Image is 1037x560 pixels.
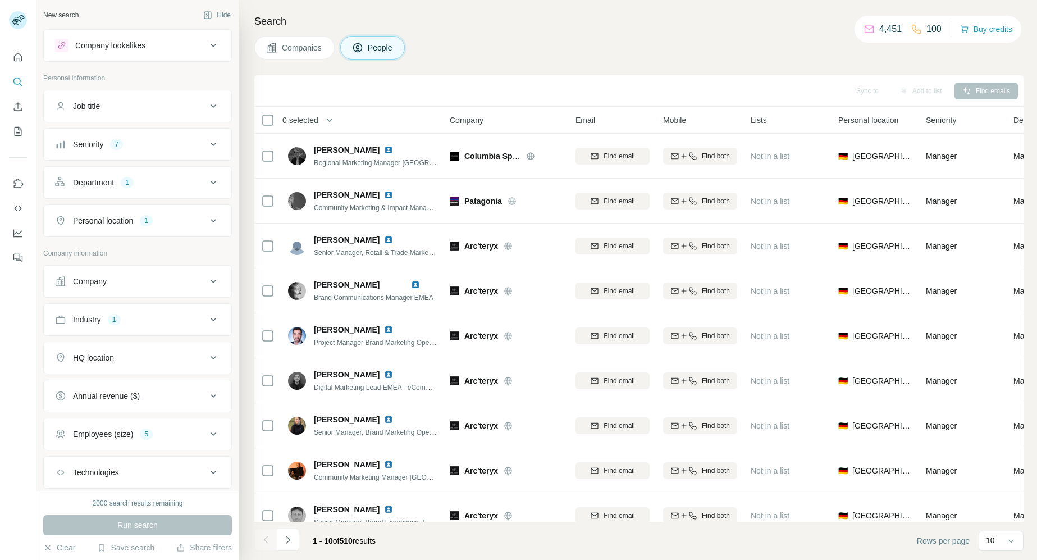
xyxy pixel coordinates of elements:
span: Patagonia [464,195,502,207]
img: Logo of Arc'teryx [450,376,459,385]
button: Save search [97,542,154,553]
div: Annual revenue ($) [73,390,140,402]
div: 1 [121,177,134,188]
span: [PERSON_NAME] [314,414,380,425]
button: Find email [575,327,650,344]
img: LinkedIn logo [384,415,393,424]
img: LinkedIn logo [384,370,393,379]
span: Arc'teryx [464,285,498,297]
button: Find email [575,507,650,524]
span: Not in a list [751,511,789,520]
button: Find both [663,148,737,165]
div: 5 [140,429,153,439]
span: Manager [926,376,957,385]
div: Employees (size) [73,429,133,440]
div: 1 [108,315,121,325]
span: Find email [604,241,634,251]
button: My lists [9,121,27,142]
span: [PERSON_NAME] [314,459,380,470]
button: Find both [663,327,737,344]
span: Find both [702,511,730,521]
span: Not in a list [751,197,789,206]
p: 4,451 [879,22,902,36]
button: Find email [575,283,650,299]
span: results [313,536,376,545]
button: HQ location [44,344,231,371]
button: Employees (size)5 [44,421,231,448]
span: [PERSON_NAME] [314,369,380,380]
span: 🇩🇪 [838,240,848,252]
img: Logo of Arc'teryx [450,421,459,430]
span: [PERSON_NAME] [314,324,380,335]
span: Find both [702,376,730,386]
span: Find email [604,151,634,161]
span: Senior Manager, Brand Experience, EMEA [314,517,441,526]
button: Enrich CSV [9,97,27,117]
button: Personal location1 [44,207,231,234]
h4: Search [254,13,1024,29]
button: Industry1 [44,306,231,333]
button: Technologies [44,459,231,486]
div: 7 [110,139,123,149]
span: Not in a list [751,331,789,340]
span: Manager [926,152,957,161]
button: Job title [44,93,231,120]
button: Find both [663,462,737,479]
span: Not in a list [751,242,789,251]
span: Find email [604,286,634,296]
div: Job title [73,101,100,112]
span: 🇩🇪 [838,465,848,476]
img: Logo of Arc'teryx [450,242,459,251]
img: LinkedIn logo [384,505,393,514]
span: Columbia Sportswear Company [464,152,583,161]
span: Find both [702,241,730,251]
img: Logo of Arc'teryx [450,331,459,340]
span: Arc'teryx [464,510,498,521]
span: Find email [604,511,634,521]
span: Senior Manager, Brand Marketing Operations - EMEA. [314,427,476,436]
span: [GEOGRAPHIC_DATA] [852,195,912,207]
span: Manager [926,466,957,475]
span: Not in a list [751,286,789,295]
span: Email [575,115,595,126]
button: Share filters [176,542,232,553]
span: Find both [702,421,730,431]
span: Find both [702,466,730,476]
div: Company lookalikes [75,40,145,51]
span: [GEOGRAPHIC_DATA] [852,510,912,521]
span: Lists [751,115,767,126]
img: LinkedIn logo [384,145,393,154]
img: Logo of Arc'teryx [450,286,459,295]
span: Seniority [926,115,956,126]
span: Manager [926,286,957,295]
img: Avatar [288,327,306,345]
span: 🇩🇪 [838,151,848,162]
img: Avatar [288,237,306,255]
span: Find both [702,151,730,161]
span: Find both [702,331,730,341]
img: Logo of Arc'teryx [450,466,459,475]
span: 0 selected [282,115,318,126]
span: [GEOGRAPHIC_DATA] [852,240,912,252]
button: Quick start [9,47,27,67]
span: Arc'teryx [464,240,498,252]
span: Not in a list [751,466,789,475]
span: Manager [926,511,957,520]
span: 🇩🇪 [838,375,848,386]
span: 🇩🇪 [838,420,848,431]
button: Company [44,268,231,295]
span: Manager [926,331,957,340]
button: Find email [575,193,650,210]
button: Find email [575,238,650,254]
span: Arc'teryx [464,420,498,431]
span: [PERSON_NAME] [314,234,380,245]
div: Technologies [73,467,119,478]
span: 1 - 10 [313,536,333,545]
button: Department1 [44,169,231,196]
span: Find email [604,376,634,386]
span: 🇩🇪 [838,195,848,207]
div: 2000 search results remaining [93,498,183,508]
span: 🇩🇪 [838,510,848,521]
button: Buy credits [960,21,1012,37]
span: [GEOGRAPHIC_DATA] [852,151,912,162]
